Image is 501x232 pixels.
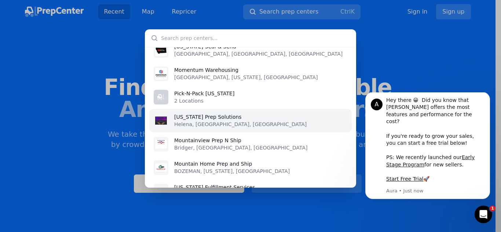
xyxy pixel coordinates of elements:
[174,74,318,81] p: [GEOGRAPHIC_DATA], [US_STATE], [GEOGRAPHIC_DATA]
[490,206,495,211] span: 1
[354,92,501,203] iframe: Intercom notifications message
[174,113,307,121] p: [US_STATE] Prep Solutions
[155,44,167,56] img: Montana Seal & Send
[157,93,165,101] img: Pick-N-Pack Montana
[69,84,75,89] b: 🚀
[174,121,307,128] p: Helena, [GEOGRAPHIC_DATA], [GEOGRAPHIC_DATA]
[174,137,308,144] p: Mountainview Prep N Ship
[32,4,130,94] div: Message content
[155,185,167,197] img: Montana Fulfillment Services
[174,167,290,175] p: BOZEMAN, [US_STATE], [GEOGRAPHIC_DATA]
[174,50,343,58] p: [GEOGRAPHIC_DATA], [GEOGRAPHIC_DATA], [GEOGRAPHIC_DATA]
[32,4,130,91] div: Hey there 😀 Did you know that [PERSON_NAME] offers the most features and performance for the cost...
[174,97,234,104] p: 2 Locations
[174,160,290,167] p: Mountain Home Prep and Ship
[32,84,69,89] a: Start Free Trial
[475,206,492,223] iframe: Intercom live chat
[145,29,356,47] input: Search prep centers...
[174,184,318,191] p: [US_STATE] Fulfillment Services
[17,6,28,18] div: Profile image for Aura
[155,115,167,126] img: Montana Prep Solutions
[174,90,234,97] p: Pick-N-Pack [US_STATE]
[155,138,167,150] img: Mountainview Prep N Ship
[174,144,308,151] p: Bridger, [GEOGRAPHIC_DATA], [GEOGRAPHIC_DATA]
[155,162,167,173] img: Mountain Home Prep and Ship
[174,66,318,74] p: Momentum Warehousing
[32,95,130,102] p: Message from Aura, sent Just now
[155,68,167,80] img: Momentum Warehousing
